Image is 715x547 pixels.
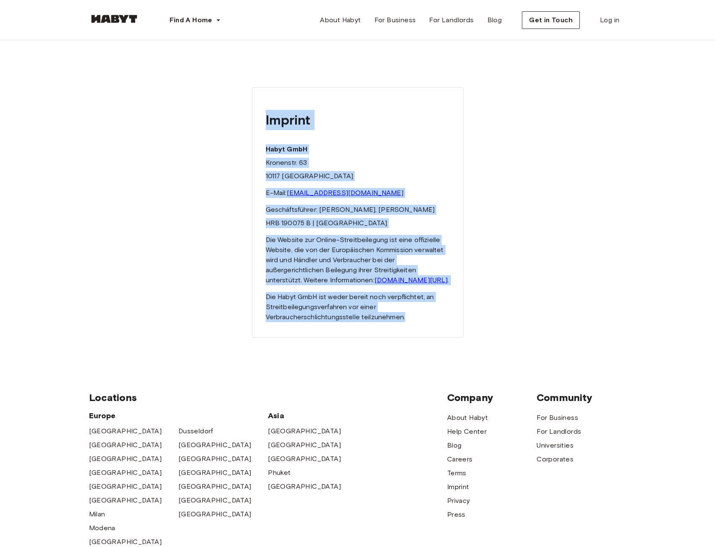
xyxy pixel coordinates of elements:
p: Die Habyt GmbH ist weder bereit noch verpflichtet, an Streitbeilegungsverfahren vor einer Verbrau... [266,292,450,322]
a: Terms [447,468,466,478]
p: Die Website zur Online-Streitbeilegung ist eine offizielle Website, die von der Europäischen Komm... [266,235,450,285]
strong: Imprint [266,112,311,128]
button: Get in Touch [522,11,580,29]
a: For Landlords [422,12,480,29]
a: [GEOGRAPHIC_DATA] [178,509,251,519]
a: [GEOGRAPHIC_DATA] [89,454,162,464]
a: Imprint [447,482,469,492]
a: Milan [89,509,105,519]
a: [GEOGRAPHIC_DATA] [89,468,162,478]
a: Universities [537,440,574,451]
button: Find A Home [163,12,228,29]
a: [GEOGRAPHIC_DATA] [268,454,341,464]
a: About Habyt [447,413,488,423]
a: [GEOGRAPHIC_DATA] [89,537,162,547]
a: [EMAIL_ADDRESS][DOMAIN_NAME] [287,189,403,197]
a: [GEOGRAPHIC_DATA] [178,440,251,450]
p: Kronenstr. 63 [266,158,450,168]
img: Habyt [89,15,139,23]
span: Blog [487,15,502,25]
span: About Habyt [320,15,361,25]
span: Europe [89,411,268,421]
a: Press [447,510,466,520]
span: Community [537,391,626,404]
a: Blog [481,12,509,29]
span: Company [447,391,537,404]
span: Locations [89,391,447,404]
a: Modena [89,523,115,533]
p: 10117 [GEOGRAPHIC_DATA] [266,171,450,181]
strong: Habyt GmbH [266,145,308,153]
a: [GEOGRAPHIC_DATA] [89,482,162,492]
a: [GEOGRAPHIC_DATA] [178,482,251,492]
a: For Landlords [537,427,581,437]
a: [GEOGRAPHIC_DATA] [89,440,162,450]
a: Dusseldorf [178,426,213,436]
a: [GEOGRAPHIC_DATA] [89,495,162,505]
a: [GEOGRAPHIC_DATA] [268,440,341,450]
a: Blog [447,440,462,451]
a: Help Center [447,427,487,437]
a: [GEOGRAPHIC_DATA] [178,468,251,478]
a: [GEOGRAPHIC_DATA] [178,495,251,505]
a: Privacy [447,496,470,506]
span: For Business [375,15,416,25]
a: Log in [593,12,626,29]
a: [GEOGRAPHIC_DATA] [268,482,341,492]
a: [DOMAIN_NAME][URL] [375,276,448,284]
span: For Landlords [429,15,474,25]
p: HRB 190075 B | [GEOGRAPHIC_DATA] [266,218,450,228]
a: Phuket [268,468,291,478]
span: Find A Home [170,15,212,25]
a: [GEOGRAPHIC_DATA] [178,454,251,464]
a: About Habyt [313,12,367,29]
a: [GEOGRAPHIC_DATA] [89,426,162,436]
p: Geschäftsführer: [PERSON_NAME], [PERSON_NAME] [266,205,450,215]
p: E-Mail: [266,188,450,198]
a: For Business [537,413,578,423]
span: Asia [268,411,357,421]
a: For Business [368,12,423,29]
a: [GEOGRAPHIC_DATA] [268,426,341,436]
a: Corporates [537,454,574,464]
span: Get in Touch [529,15,573,25]
span: Log in [600,15,619,25]
a: Careers [447,454,473,464]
